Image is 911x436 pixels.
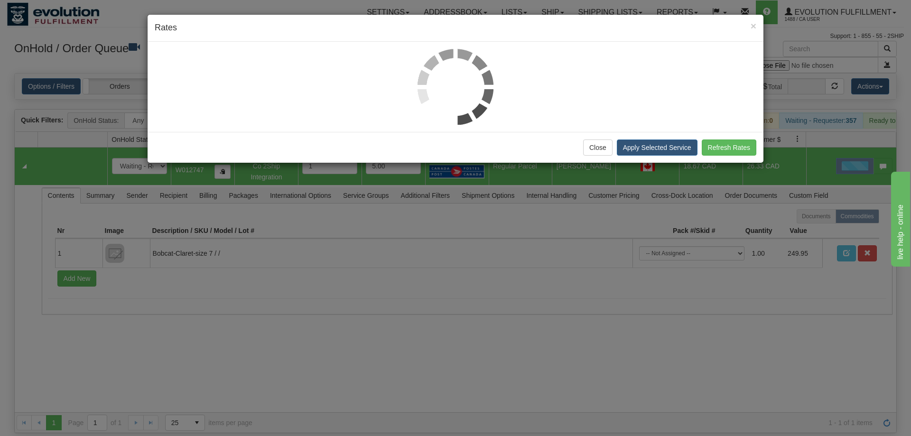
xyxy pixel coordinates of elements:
[418,49,493,125] img: loader.gif
[751,21,756,31] button: Close
[583,139,613,156] button: Close
[702,139,756,156] button: Refresh Rates
[889,169,910,266] iframe: chat widget
[751,20,756,31] span: ×
[155,22,756,34] h4: Rates
[7,6,88,17] div: live help - online
[617,139,697,156] button: Apply Selected Service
